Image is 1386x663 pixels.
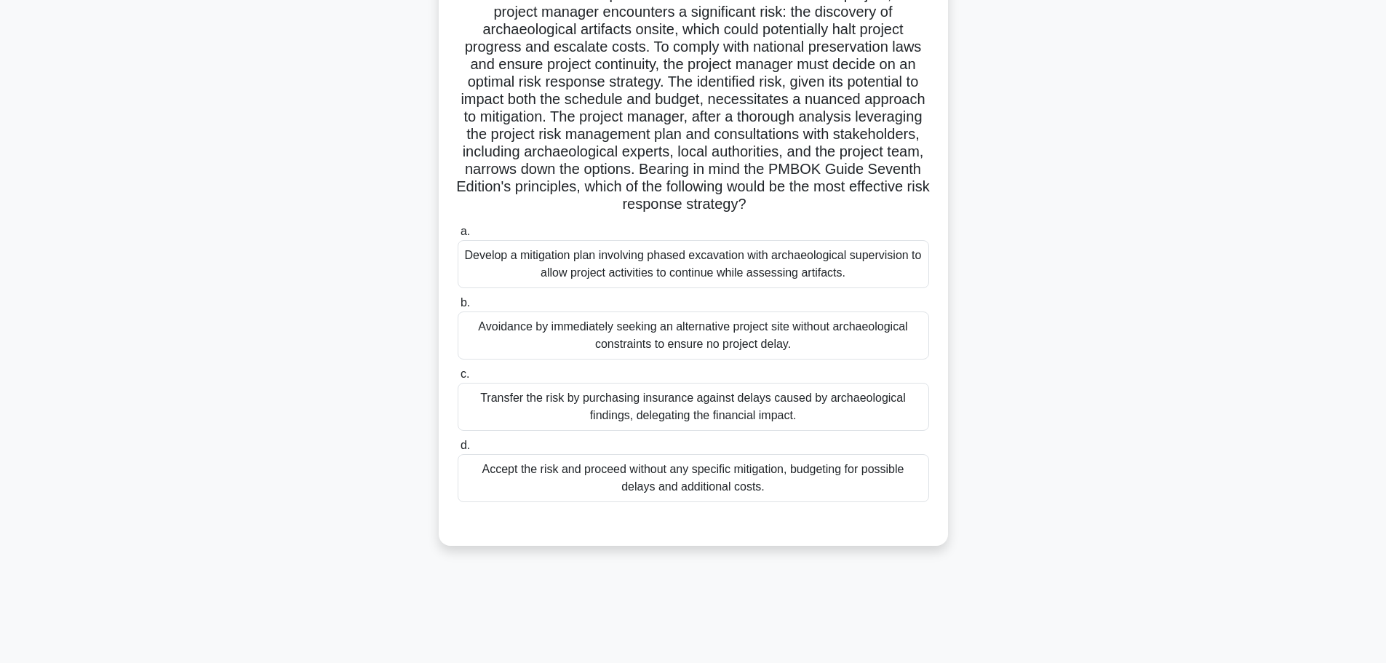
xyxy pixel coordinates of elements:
[458,454,929,502] div: Accept the risk and proceed without any specific mitigation, budgeting for possible delays and ad...
[458,383,929,431] div: Transfer the risk by purchasing insurance against delays caused by archaeological findings, deleg...
[461,296,470,309] span: b.
[461,225,470,237] span: a.
[458,240,929,288] div: Develop a mitigation plan involving phased excavation with archaeological supervision to allow pr...
[458,311,929,360] div: Avoidance by immediately seeking an alternative project site without archaeological constraints t...
[461,368,469,380] span: c.
[461,439,470,451] span: d.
